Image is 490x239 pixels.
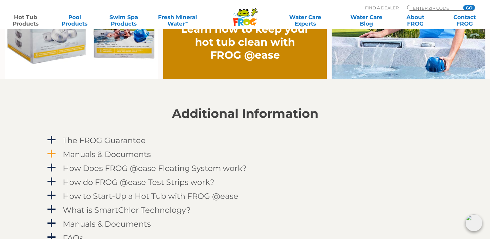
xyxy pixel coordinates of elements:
h4: How to Start-Up a Hot Tub with FROG @ease [63,192,238,200]
span: a [47,177,56,187]
span: a [47,219,56,228]
a: a The FROG Guarantee [46,134,444,146]
span: a [47,149,56,159]
p: Find A Dealer [365,5,399,11]
h4: What is SmartChlor Technology? [63,206,191,214]
span: a [47,191,56,200]
h4: Manuals & Documents [63,150,151,159]
a: PoolProducts [56,14,94,27]
h4: How do FROG @ease Test Strips work? [63,178,214,187]
a: a How to Start-Up a Hot Tub with FROG @ease [46,190,444,202]
span: a [47,135,56,145]
input: Zip Code Form [412,5,456,11]
a: a Manuals & Documents [46,148,444,160]
h4: Manuals & Documents [63,220,151,228]
a: a How Does FROG @ease Floating System work? [46,162,444,174]
input: GO [463,5,475,10]
span: a [47,205,56,214]
a: ContactFROG [445,14,484,27]
a: a How do FROG @ease Test Strips work? [46,176,444,188]
a: a Manuals & Documents [46,218,444,230]
img: openIcon [465,214,482,231]
span: a [47,163,56,173]
a: Water CareBlog [347,14,385,27]
a: Fresh MineralWater∞ [154,14,201,27]
a: AboutFROG [396,14,435,27]
h4: The FROG Guarantee [63,136,146,145]
a: Water CareExperts [274,14,336,27]
h2: Learn how to keep your hot tub clean with FROG @ease [180,23,310,62]
a: Swim SpaProducts [105,14,143,27]
h4: How Does FROG @ease Floating System work? [63,164,247,173]
h2: Additional Information [46,107,444,121]
a: Hot TubProducts [6,14,45,27]
a: a What is SmartChlor Technology? [46,204,444,216]
sup: ∞ [185,20,188,25]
